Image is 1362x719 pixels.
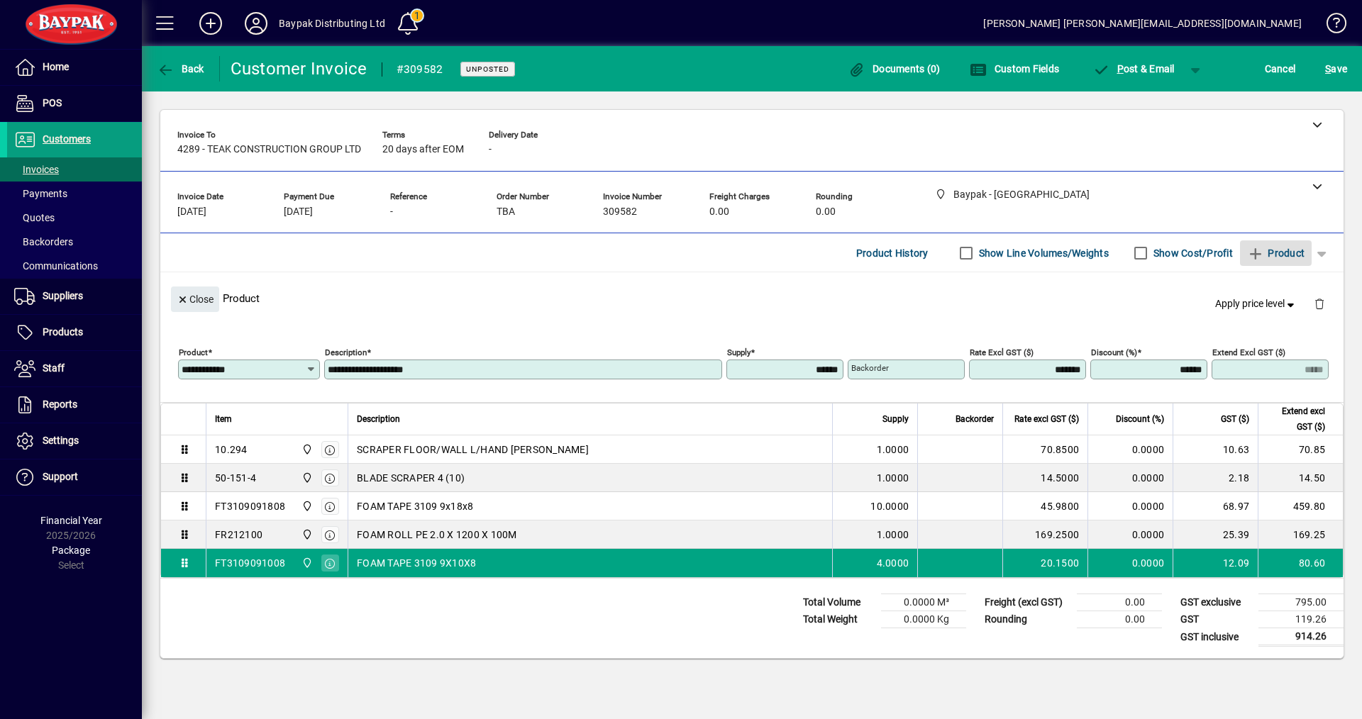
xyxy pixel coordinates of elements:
span: Financial Year [40,515,102,526]
label: Show Cost/Profit [1151,246,1233,260]
span: Custom Fields [970,63,1059,74]
td: Freight (excl GST) [978,594,1077,611]
td: 0.0000 Kg [881,611,966,628]
td: 914.26 [1258,628,1344,646]
span: Back [157,63,204,74]
button: Delete [1302,286,1336,321]
mat-label: Product [179,347,208,357]
span: 0.00 [816,206,836,218]
button: Documents (0) [845,56,944,82]
span: Cancel [1265,57,1296,80]
a: POS [7,86,142,121]
span: 1.0000 [877,442,909,457]
button: Post & Email [1085,56,1182,82]
span: SCRAPER FLOOR/WALL L/HAND [PERSON_NAME] [357,442,589,457]
span: 0.00 [709,206,729,218]
span: Staff [43,362,65,374]
div: 14.5000 [1012,471,1079,485]
span: POS [43,97,62,108]
span: S [1325,63,1331,74]
td: 2.18 [1173,464,1258,492]
div: FT3109091808 [215,499,285,513]
span: - [489,144,492,155]
td: 0.00 [1077,594,1162,611]
div: Baypak Distributing Ltd [279,12,385,35]
td: 0.0000 M³ [881,594,966,611]
span: Products [43,326,83,338]
span: Rate excl GST ($) [1014,411,1079,427]
button: Apply price level [1209,291,1303,317]
a: Staff [7,351,142,386]
span: 20 days after EOM [382,144,464,155]
td: 0.0000 [1087,492,1173,520]
a: Quotes [7,206,142,230]
td: 795.00 [1258,594,1344,611]
div: 20.1500 [1012,556,1079,570]
span: Reports [43,398,77,410]
span: Description [357,411,400,427]
td: Total Volume [796,594,881,611]
mat-label: Discount (%) [1091,347,1137,357]
span: BLADE SCRAPER 4 (10) [357,471,465,485]
a: Suppliers [7,279,142,314]
div: 50-151-4 [215,471,256,485]
a: Home [7,50,142,85]
td: 12.09 [1173,549,1258,577]
span: Baypak - Onekawa [298,442,314,457]
span: Unposted [466,65,509,74]
span: Baypak - Onekawa [298,498,314,514]
span: Backorder [956,411,994,427]
td: 0.0000 [1087,520,1173,549]
button: Add [188,11,233,36]
a: Support [7,459,142,495]
span: Settings [43,435,79,446]
td: 70.85 [1258,435,1343,464]
td: Total Weight [796,611,881,628]
a: Backorders [7,230,142,254]
span: Payments [14,188,67,199]
span: GST ($) [1221,411,1249,427]
span: Backorders [14,236,73,247]
div: FR212100 [215,528,262,542]
span: Close [177,288,214,311]
span: Product History [856,242,929,264]
span: - [390,206,393,218]
div: 45.9800 [1012,499,1079,513]
span: Communications [14,260,98,272]
span: 10.0000 [870,499,909,513]
span: FOAM ROLL PE 2.0 X 1200 X 100M [357,528,517,542]
span: Baypak - Onekawa [298,527,314,542]
a: Reports [7,387,142,423]
span: Supply [882,411,909,427]
span: Documents (0) [848,63,941,74]
span: Baypak - Onekawa [298,470,314,486]
a: Payments [7,182,142,206]
div: 70.8500 [1012,442,1079,457]
td: 10.63 [1173,435,1258,464]
button: Product History [851,240,934,266]
label: Show Line Volumes/Weights [976,246,1109,260]
td: 0.0000 [1087,464,1173,492]
span: Discount (%) [1116,411,1164,427]
td: 0.0000 [1087,549,1173,577]
app-page-header-button: Back [142,56,220,82]
div: Customer Invoice [231,57,367,80]
span: P [1117,63,1124,74]
button: Cancel [1261,56,1300,82]
td: 68.97 [1173,492,1258,520]
td: 459.80 [1258,492,1343,520]
td: GST [1173,611,1258,628]
mat-label: Supply [727,347,751,357]
span: Quotes [14,212,55,223]
span: FOAM TAPE 3109 9X10X8 [357,556,476,570]
a: Settings [7,423,142,459]
td: 80.60 [1258,549,1343,577]
span: Home [43,61,69,72]
a: Communications [7,254,142,278]
td: 0.00 [1077,611,1162,628]
td: 0.0000 [1087,435,1173,464]
mat-label: Extend excl GST ($) [1212,347,1285,357]
span: Customers [43,133,91,145]
span: ost & Email [1092,63,1175,74]
div: 169.2500 [1012,528,1079,542]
